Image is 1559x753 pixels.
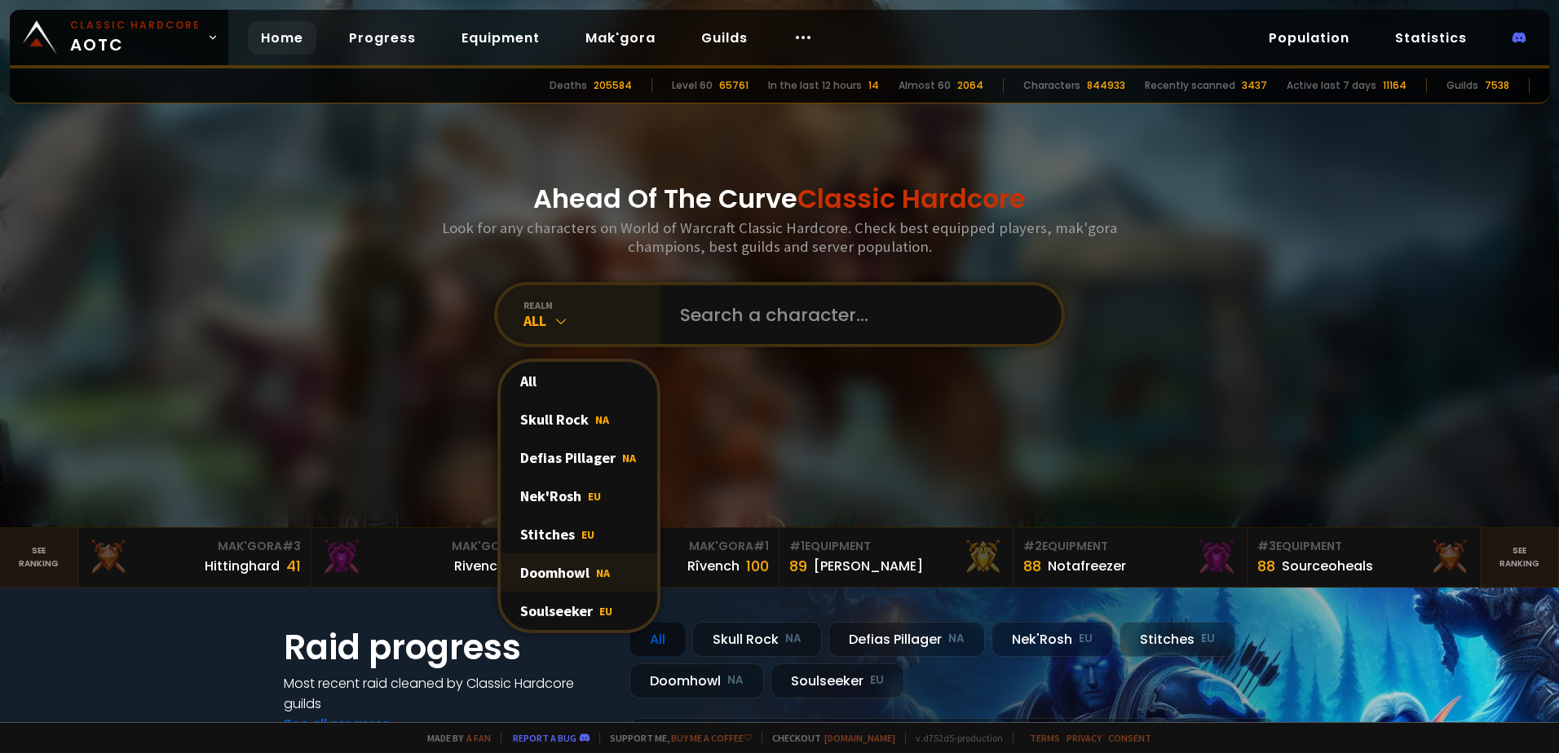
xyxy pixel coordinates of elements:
[596,566,610,580] span: NA
[1383,78,1407,93] div: 11164
[785,631,802,647] small: NA
[501,477,657,515] div: Nek'Rosh
[762,732,895,744] span: Checkout
[789,555,807,577] div: 89
[797,180,1026,217] span: Classic Hardcore
[448,21,553,55] a: Equipment
[1287,78,1376,93] div: Active last 7 days
[768,78,862,93] div: In the last 12 hours
[1048,556,1126,576] div: Notafreezer
[814,556,923,576] div: [PERSON_NAME]
[513,732,576,744] a: Report a bug
[753,538,769,554] span: # 1
[88,538,302,555] div: Mak'Gora
[868,78,879,93] div: 14
[824,732,895,744] a: [DOMAIN_NAME]
[286,555,301,577] div: 41
[692,622,822,657] div: Skull Rock
[789,538,1003,555] div: Equipment
[899,78,951,93] div: Almost 60
[1145,78,1235,93] div: Recently scanned
[588,489,601,504] span: EU
[828,622,985,657] div: Defias Pillager
[454,556,506,576] div: Rivench
[435,218,1124,256] h3: Look for any characters on World of Warcraft Classic Hardcore. Check best equipped players, mak'g...
[905,732,1003,744] span: v. d752d5 - production
[599,732,752,744] span: Support me,
[78,528,312,587] a: Mak'Gora#3Hittinghard41
[672,78,713,93] div: Level 60
[284,673,610,714] h4: Most recent raid cleaned by Classic Hardcore guilds
[779,528,1014,587] a: #1Equipment89[PERSON_NAME]
[688,21,761,55] a: Guilds
[671,732,752,744] a: Buy me a coffee
[789,538,805,554] span: # 1
[311,528,545,587] a: Mak'Gora#2Rivench100
[594,78,632,93] div: 205584
[1256,21,1362,55] a: Population
[622,451,636,465] span: NA
[1023,555,1041,577] div: 88
[1030,732,1060,744] a: Terms
[284,715,390,733] a: See all progress
[523,311,660,330] div: All
[501,515,657,553] div: Stitches
[523,299,660,311] div: realm
[771,663,904,698] div: Soulseeker
[1087,78,1125,93] div: 844933
[501,592,657,630] div: Soulseeker
[991,622,1113,657] div: Nek'Rosh
[1257,538,1276,554] span: # 3
[1023,78,1080,93] div: Characters
[957,78,983,93] div: 2064
[501,553,657,592] div: Doomhowl
[1382,21,1480,55] a: Statistics
[248,21,316,55] a: Home
[629,622,686,657] div: All
[599,604,612,619] span: EU
[1023,538,1042,554] span: # 2
[466,732,491,744] a: a fan
[555,538,769,555] div: Mak'Gora
[205,556,280,576] div: Hittinghard
[572,21,669,55] a: Mak'gora
[1079,631,1093,647] small: EU
[948,631,965,647] small: NA
[1023,538,1237,555] div: Equipment
[336,21,429,55] a: Progress
[1257,555,1275,577] div: 88
[670,285,1042,344] input: Search a character...
[70,18,201,57] span: AOTC
[1242,78,1267,93] div: 3437
[282,538,301,554] span: # 3
[581,527,594,542] span: EU
[1446,78,1478,93] div: Guilds
[1014,528,1248,587] a: #2Equipment88Notafreezer
[417,732,491,744] span: Made by
[284,622,610,673] h1: Raid progress
[1248,528,1482,587] a: #3Equipment88Sourceoheals
[501,362,657,400] div: All
[1201,631,1215,647] small: EU
[746,555,769,577] div: 100
[545,528,779,587] a: Mak'Gora#1Rîvench100
[550,78,587,93] div: Deaths
[727,672,744,689] small: NA
[595,412,609,427] span: NA
[629,663,764,698] div: Doomhowl
[1120,622,1235,657] div: Stitches
[1282,556,1373,576] div: Sourceoheals
[870,672,884,689] small: EU
[1067,732,1102,744] a: Privacy
[1485,78,1509,93] div: 7538
[719,78,749,93] div: 65761
[501,400,657,438] div: Skull Rock
[501,438,657,477] div: Defias Pillager
[321,538,535,555] div: Mak'Gora
[1108,732,1151,744] a: Consent
[10,10,228,65] a: Classic HardcoreAOTC
[687,556,740,576] div: Rîvench
[70,18,201,33] small: Classic Hardcore
[1481,528,1559,587] a: Seeranking
[1257,538,1471,555] div: Equipment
